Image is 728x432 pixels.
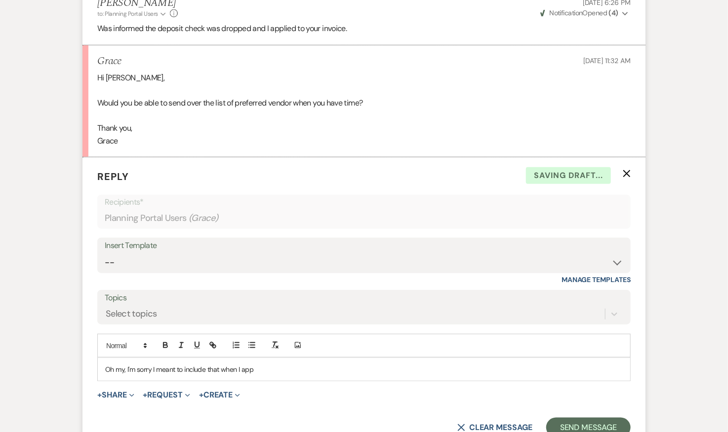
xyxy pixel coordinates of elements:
strong: ( 4 ) [609,8,618,17]
a: Manage Templates [562,275,631,284]
p: Was informed the deposit check was dropped and I applied to your invoice. [97,22,631,35]
span: Saving draft... [526,167,611,184]
h5: Grace [97,55,121,68]
p: Thank you, [97,122,631,135]
span: + [97,391,102,399]
span: Reply [97,170,129,183]
span: + [143,391,148,399]
span: ( Grace ) [189,212,219,225]
span: Opened [540,8,618,17]
button: Request [143,391,190,399]
button: NotificationOpened (4) [539,8,631,18]
p: Grace [97,135,631,147]
span: + [199,391,203,399]
span: to: Planning Portal Users [97,10,158,18]
span: Notification [549,8,582,17]
button: Create [199,391,240,399]
p: Would you be able to send over the list of preferred vendor when you have time? [97,97,631,109]
p: Hi [PERSON_NAME], [97,72,631,84]
div: Insert Template [105,239,623,253]
div: Planning Portal Users [105,209,623,228]
label: Topics [105,291,623,305]
button: to: Planning Portal Users [97,9,167,18]
p: Oh my, I'm sorry I meant to include that when I app [105,364,623,375]
button: Share [97,391,134,399]
button: Clear message [457,424,532,432]
p: Recipients* [105,196,623,209]
span: [DATE] 11:32 AM [583,56,631,65]
div: Select topics [106,308,157,321]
